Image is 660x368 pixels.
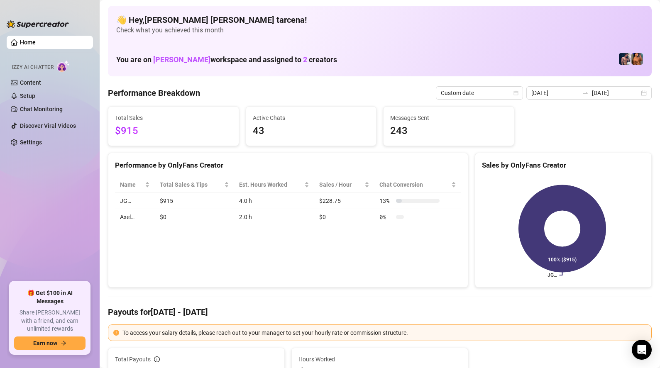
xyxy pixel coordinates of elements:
[116,55,337,64] h1: You are on workspace and assigned to creators
[155,177,234,193] th: Total Sales & Tips
[253,123,370,139] span: 43
[482,160,645,171] div: Sales by OnlyFans Creator
[253,113,370,122] span: Active Chats
[314,177,375,193] th: Sales / Hour
[319,180,363,189] span: Sales / Hour
[239,180,302,189] div: Est. Hours Worked
[115,355,151,364] span: Total Payouts
[115,193,155,209] td: JG…
[108,306,652,318] h4: Payouts for [DATE] - [DATE]
[120,180,143,189] span: Name
[619,53,631,65] img: Axel
[20,122,76,129] a: Discover Viral Videos
[122,328,646,337] div: To access your salary details, please reach out to your manager to set your hourly rate or commis...
[303,55,307,64] span: 2
[12,63,54,71] span: Izzy AI Chatter
[14,289,86,305] span: 🎁 Get $100 in AI Messages
[61,340,66,346] span: arrow-right
[390,123,507,139] span: 243
[115,209,155,225] td: Axel…
[379,196,393,205] span: 13 %
[234,209,314,225] td: 2.0 h
[582,90,589,96] span: to
[160,180,222,189] span: Total Sales & Tips
[379,212,393,222] span: 0 %
[153,55,210,64] span: [PERSON_NAME]
[632,340,652,360] div: Open Intercom Messenger
[314,209,375,225] td: $0
[441,87,518,99] span: Custom date
[113,330,119,336] span: exclamation-circle
[548,272,557,278] text: JG…
[7,20,69,28] img: logo-BBDzfeDw.svg
[531,88,579,97] input: Start date
[379,180,450,189] span: Chat Conversion
[33,340,57,346] span: Earn now
[115,123,232,139] span: $915
[155,193,234,209] td: $915
[513,90,518,95] span: calendar
[20,39,36,46] a: Home
[374,177,461,193] th: Chat Conversion
[14,336,86,350] button: Earn nowarrow-right
[108,87,200,99] h4: Performance Breakdown
[115,113,232,122] span: Total Sales
[115,160,461,171] div: Performance by OnlyFans Creator
[631,53,643,65] img: JG
[115,177,155,193] th: Name
[314,193,375,209] td: $228.75
[20,139,42,146] a: Settings
[155,209,234,225] td: $0
[57,60,70,72] img: AI Chatter
[20,79,41,86] a: Content
[20,106,63,112] a: Chat Monitoring
[20,93,35,99] a: Setup
[582,90,589,96] span: swap-right
[154,356,160,362] span: info-circle
[234,193,314,209] td: 4.0 h
[390,113,507,122] span: Messages Sent
[14,309,86,333] span: Share [PERSON_NAME] with a friend, and earn unlimited rewards
[298,355,461,364] span: Hours Worked
[116,26,643,35] span: Check what you achieved this month
[592,88,639,97] input: End date
[116,14,643,26] h4: 👋 Hey, [PERSON_NAME] [PERSON_NAME] tarcena !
